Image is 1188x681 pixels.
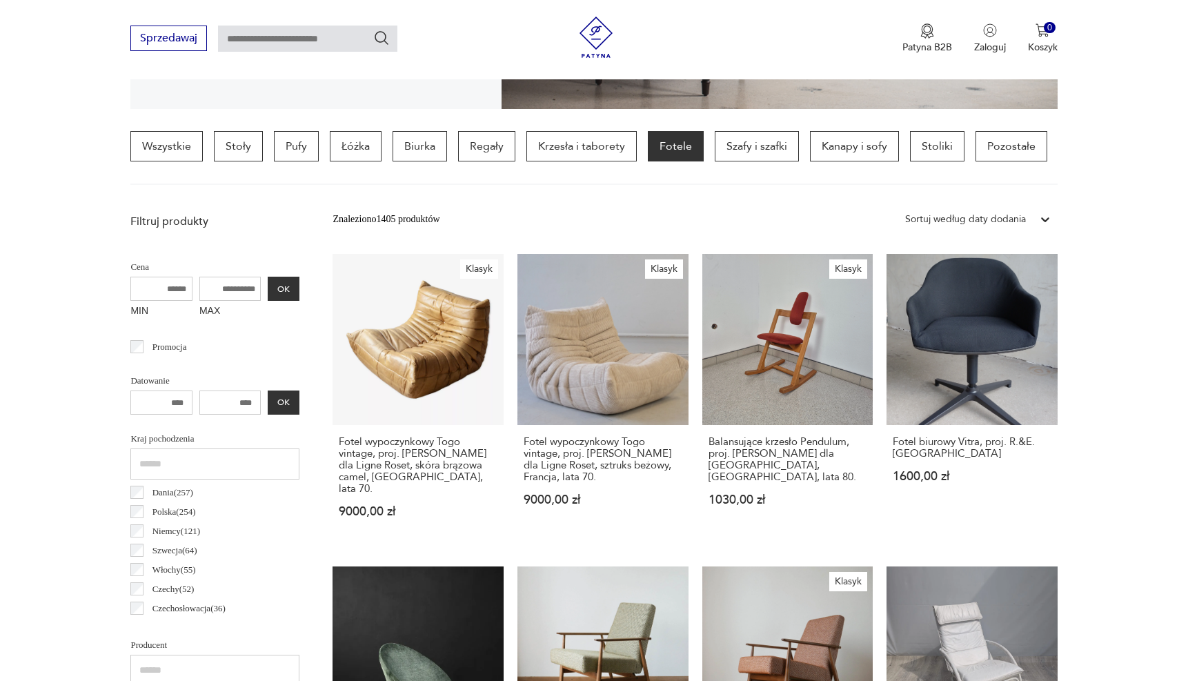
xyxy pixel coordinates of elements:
[152,582,195,597] p: Czechy ( 52 )
[393,131,447,161] a: Biurka
[648,131,704,161] a: Fotele
[976,131,1047,161] a: Pozostałe
[130,431,299,446] p: Kraj pochodzenia
[152,601,226,616] p: Czechosłowacja ( 36 )
[152,339,187,355] p: Promocja
[1028,23,1058,54] button: 0Koszyk
[152,562,196,578] p: Włochy ( 55 )
[709,494,867,506] p: 1030,00 zł
[920,23,934,39] img: Ikona medalu
[130,214,299,229] p: Filtruj produkty
[893,471,1051,482] p: 1600,00 zł
[214,131,263,161] a: Stoły
[974,23,1006,54] button: Zaloguj
[373,30,390,46] button: Szukaj
[524,494,682,506] p: 9000,00 zł
[130,131,203,161] a: Wszystkie
[333,254,504,544] a: KlasykFotel wypoczynkowy Togo vintage, proj. M. Ducaroy dla Ligne Roset, skóra brązowa camel, Fra...
[130,301,192,323] label: MIN
[152,543,197,558] p: Szwecja ( 64 )
[902,23,952,54] a: Ikona medaluPatyna B2B
[810,131,899,161] a: Kanapy i sofy
[268,277,299,301] button: OK
[524,436,682,483] h3: Fotel wypoczynkowy Togo vintage, proj. [PERSON_NAME] dla Ligne Roset, sztruks beżowy, Francja, la...
[339,436,497,495] h3: Fotel wypoczynkowy Togo vintage, proj. [PERSON_NAME] dla Ligne Roset, skóra brązowa camel, [GEOGR...
[130,259,299,275] p: Cena
[702,254,873,544] a: KlasykBalansujące krzesło Pendulum, proj. P. Opsvik dla Stokke, Norwegia, lata 80.Balansujące krz...
[130,34,207,44] a: Sprzedawaj
[902,41,952,54] p: Patyna B2B
[274,131,319,161] a: Pufy
[152,485,193,500] p: Dania ( 257 )
[152,504,196,520] p: Polska ( 254 )
[152,524,200,539] p: Niemcy ( 121 )
[517,254,689,544] a: KlasykFotel wypoczynkowy Togo vintage, proj. M. Ducaroy dla Ligne Roset, sztruks beżowy, Francja,...
[983,23,997,37] img: Ikonka użytkownika
[715,131,799,161] a: Szafy i szafki
[974,41,1006,54] p: Zaloguj
[458,131,515,161] a: Regały
[575,17,617,58] img: Patyna - sklep z meblami i dekoracjami vintage
[199,301,261,323] label: MAX
[130,373,299,388] p: Datowanie
[526,131,637,161] a: Krzesła i taborety
[1028,41,1058,54] p: Koszyk
[1044,22,1056,34] div: 0
[330,131,382,161] a: Łóżka
[905,212,1026,227] div: Sortuj według daty dodania
[333,212,439,227] div: Znaleziono 1405 produktów
[130,638,299,653] p: Producent
[268,391,299,415] button: OK
[902,23,952,54] button: Patyna B2B
[910,131,964,161] a: Stoliki
[130,26,207,51] button: Sprzedawaj
[339,506,497,517] p: 9000,00 zł
[1036,23,1049,37] img: Ikona koszyka
[709,436,867,483] h3: Balansujące krzesło Pendulum, proj. [PERSON_NAME] dla [GEOGRAPHIC_DATA], [GEOGRAPHIC_DATA], lata 80.
[152,620,203,635] p: Norwegia ( 25 )
[893,436,1051,460] h3: Fotel biurowy Vitra, proj. R.&E. [GEOGRAPHIC_DATA]
[887,254,1058,544] a: Fotel biurowy Vitra, proj. R.&E. BouroullecFotel biurowy Vitra, proj. R.&E. [GEOGRAPHIC_DATA]1600...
